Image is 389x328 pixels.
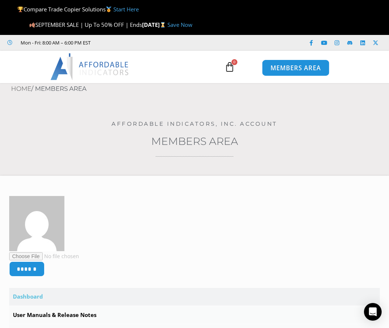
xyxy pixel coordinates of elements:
[17,6,139,13] span: Compare Trade Copier Solutions
[151,135,238,147] a: Members Area
[262,60,329,76] a: MEMBERS AREA
[167,21,192,28] a: Save Now
[9,306,380,324] a: User Manuals & Release Notes
[11,83,389,95] nav: Breadcrumb
[18,7,23,12] img: 🏆
[364,303,382,321] div: Open Intercom Messenger
[231,59,237,65] span: 0
[50,53,130,80] img: LogoAI | Affordable Indicators – NinjaTrader
[19,38,91,47] span: Mon - Fri: 8:00 AM – 6:00 PM EST
[142,21,167,28] strong: [DATE]
[160,22,166,28] img: ⌛
[29,22,35,28] img: 🍂
[112,120,277,127] a: Affordable Indicators, Inc. Account
[9,288,380,306] a: Dashboard
[94,39,205,46] iframe: Customer reviews powered by Trustpilot
[11,85,31,92] a: Home
[29,21,142,28] span: SEPTEMBER SALE | Up To 50% OFF | Ends
[113,6,139,13] a: Start Here
[106,7,112,12] img: 🥇
[213,56,246,78] a: 0
[270,65,321,71] span: MEMBERS AREA
[9,196,64,251] img: 24e1e600ac18cb3fed2ad1d237f405ecc5f6de24b9a87de0daefc3cde641852b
